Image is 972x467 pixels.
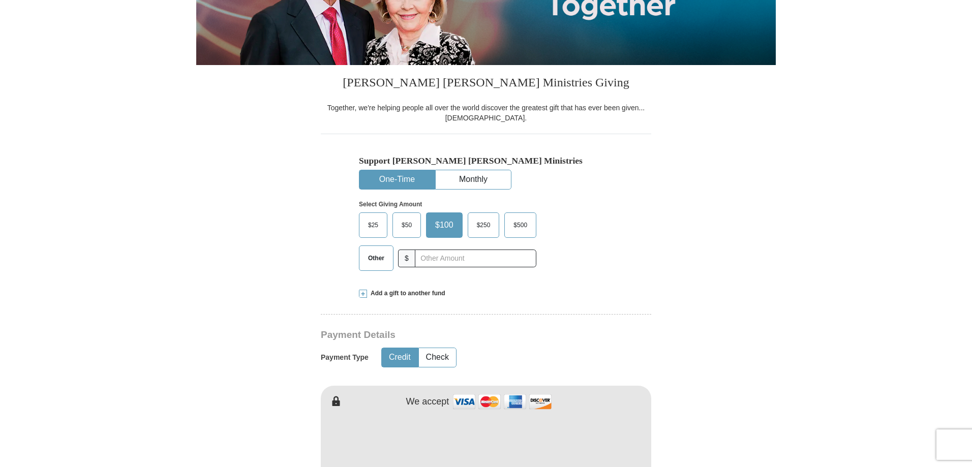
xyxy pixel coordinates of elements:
[321,329,580,341] h3: Payment Details
[382,348,418,367] button: Credit
[398,250,415,267] span: $
[472,217,496,233] span: $250
[430,217,459,233] span: $100
[367,289,445,298] span: Add a gift to another fund
[359,155,613,166] h5: Support [PERSON_NAME] [PERSON_NAME] Ministries
[451,391,553,413] img: credit cards accepted
[321,103,651,123] div: Together, we're helping people all over the world discover the greatest gift that has ever been g...
[415,250,536,267] input: Other Amount
[397,217,417,233] span: $50
[363,217,383,233] span: $25
[363,251,389,266] span: Other
[436,170,511,189] button: Monthly
[321,65,651,103] h3: [PERSON_NAME] [PERSON_NAME] Ministries Giving
[321,353,369,362] h5: Payment Type
[419,348,456,367] button: Check
[406,396,449,408] h4: We accept
[359,170,435,189] button: One-Time
[359,201,422,208] strong: Select Giving Amount
[508,217,532,233] span: $500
